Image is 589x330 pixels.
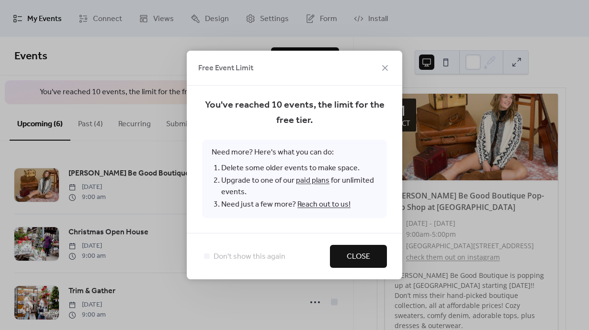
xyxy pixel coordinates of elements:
span: Free Event Limit [198,63,253,74]
a: paid plans [296,173,329,188]
li: Delete some older events to make space. [221,162,377,175]
span: You've reached 10 events, the limit for the free tier. [202,98,387,128]
li: Upgrade to one of our for unlimited events. [221,175,377,198]
span: Don't show this again [214,251,285,263]
li: Need just a few more? [221,198,377,211]
span: Close [347,251,370,263]
button: Close [330,245,387,268]
a: Reach out to us! [297,197,351,212]
span: Need more? Here's what you can do: [202,140,387,218]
